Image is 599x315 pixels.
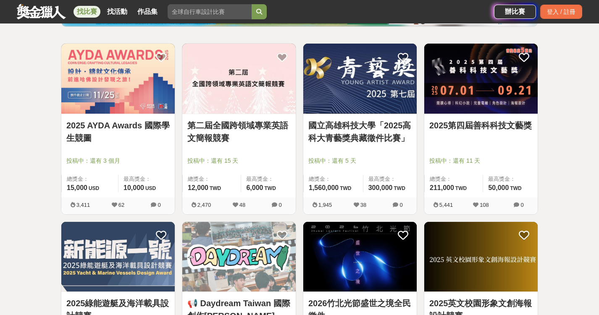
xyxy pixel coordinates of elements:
span: 50,000 [488,184,509,191]
span: 3,411 [76,202,90,208]
span: 38 [360,202,366,208]
span: 0 [399,202,402,208]
span: 最高獎金： [246,175,291,183]
a: 作品集 [134,6,161,18]
span: TWD [510,185,521,191]
a: 2025 AYDA Awards 國際學生競圖 [66,119,170,144]
span: 總獎金： [430,175,478,183]
span: 總獎金： [309,175,358,183]
span: TWD [394,185,405,191]
div: 登入 / 註冊 [540,5,582,19]
span: 最高獎金： [123,175,170,183]
a: 第二屆全國跨領域專業英語文簡報競賽 [187,119,291,144]
span: 0 [520,202,523,208]
span: TWD [340,185,351,191]
span: TWD [455,185,467,191]
span: 211,000 [430,184,454,191]
span: 6,000 [246,184,263,191]
span: 總獎金： [67,175,113,183]
span: 300,000 [368,184,393,191]
span: 15,000 [67,184,87,191]
span: 0 [158,202,160,208]
span: 最高獎金： [488,175,533,183]
span: 5,441 [439,202,453,208]
span: 投稿中：還有 15 天 [187,156,291,165]
img: Cover Image [61,222,175,292]
img: Cover Image [424,44,538,114]
a: Cover Image [303,222,417,292]
span: 投稿中：還有 11 天 [429,156,533,165]
span: TWD [265,185,276,191]
span: 1,945 [318,202,332,208]
span: 12,000 [188,184,208,191]
a: 找比賽 [74,6,100,18]
a: 國立高雄科技大學「2025高科大青藝獎典藏徵件比賽」 [308,119,412,144]
img: Cover Image [424,222,538,292]
a: Cover Image [61,222,175,292]
span: 10,000 [123,184,144,191]
span: 投稿中：還有 5 天 [308,156,412,165]
input: 全球自行車設計比賽 [168,4,252,19]
img: Cover Image [303,44,417,114]
span: USD [89,185,99,191]
a: 2025第四屆善科科技文藝獎 [429,119,533,132]
img: Cover Image [182,222,296,292]
img: Cover Image [61,44,175,114]
span: 總獎金： [188,175,236,183]
span: 62 [118,202,124,208]
span: 最高獎金： [368,175,412,183]
span: 108 [480,202,489,208]
span: 48 [239,202,245,208]
span: TWD [210,185,221,191]
span: USD [145,185,156,191]
span: 2,470 [197,202,211,208]
span: 0 [278,202,281,208]
a: Cover Image [182,222,296,292]
span: 投稿中：還有 3 個月 [66,156,170,165]
a: Cover Image [424,222,538,292]
a: 辦比賽 [494,5,536,19]
img: Cover Image [303,222,417,292]
span: 1,560,000 [309,184,339,191]
img: Cover Image [182,44,296,114]
a: 找活動 [104,6,131,18]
